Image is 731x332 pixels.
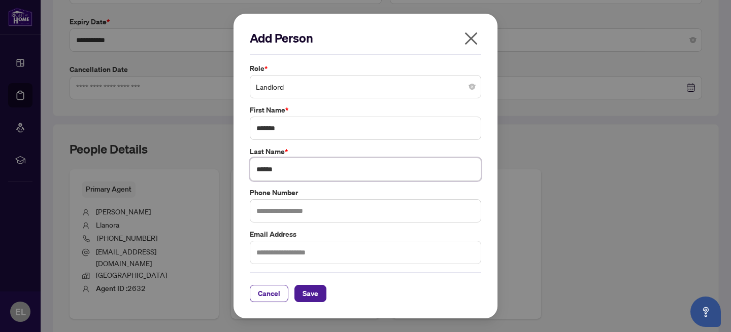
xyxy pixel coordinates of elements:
[690,297,721,327] button: Open asap
[250,285,288,302] button: Cancel
[250,229,481,240] label: Email Address
[256,77,475,96] span: Landlord
[250,104,481,116] label: First Name
[294,285,326,302] button: Save
[250,146,481,157] label: Last Name
[250,63,481,74] label: Role
[463,30,479,47] span: close
[469,84,475,90] span: close-circle
[250,30,481,46] h2: Add Person
[258,285,280,302] span: Cancel
[303,285,318,302] span: Save
[250,187,481,198] label: Phone Number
